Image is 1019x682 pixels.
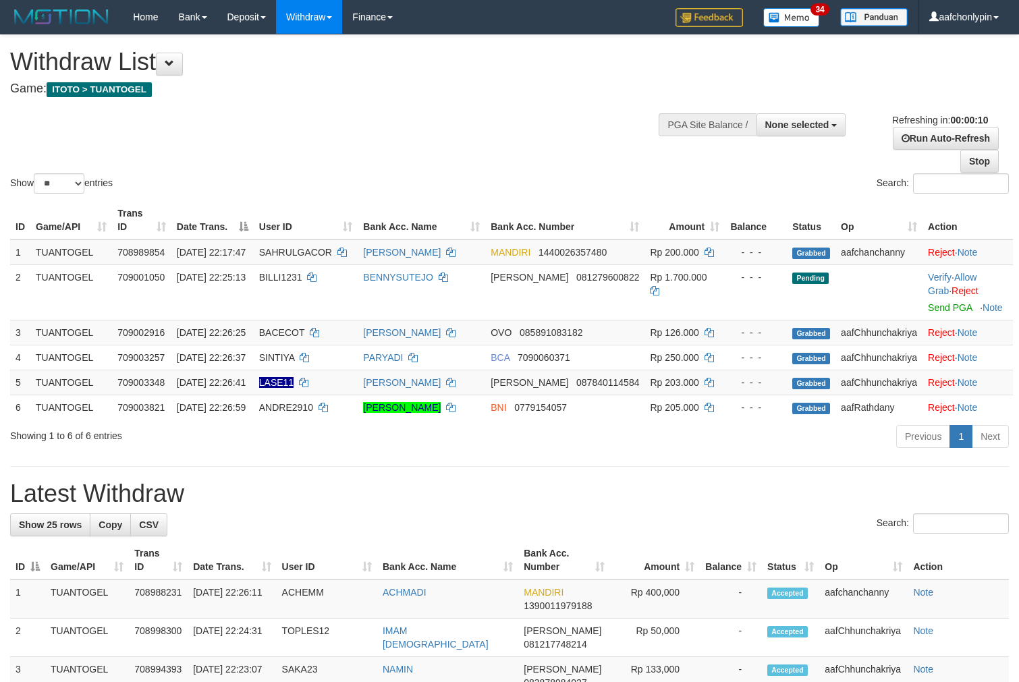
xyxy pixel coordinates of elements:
[922,345,1013,370] td: ·
[730,351,781,364] div: - - -
[835,320,922,345] td: aafChhunchakriya
[491,377,568,388] span: [PERSON_NAME]
[363,377,441,388] a: [PERSON_NAME]
[524,639,586,650] span: Copy 081217748214 to clipboard
[819,579,908,619] td: aafchanchanny
[928,272,952,283] a: Verify
[90,513,131,536] a: Copy
[171,201,254,239] th: Date Trans.: activate to sort column descending
[650,272,707,283] span: Rp 1.700.000
[958,247,978,258] a: Note
[259,272,302,283] span: BILLI1231
[762,541,819,579] th: Status: activate to sort column ascending
[730,401,781,414] div: - - -
[259,402,313,413] span: ANDRE2910
[700,579,762,619] td: -
[188,619,276,657] td: [DATE] 22:24:31
[928,247,955,258] a: Reject
[45,541,129,579] th: Game/API: activate to sort column ascending
[30,201,112,239] th: Game/API: activate to sort column ascending
[922,395,1013,420] td: ·
[259,352,295,363] span: SINTIYA
[514,402,567,413] span: Copy 0779154057 to clipboard
[908,541,1009,579] th: Action
[756,113,846,136] button: None selected
[792,353,830,364] span: Grabbed
[363,247,441,258] a: [PERSON_NAME]
[928,352,955,363] a: Reject
[835,395,922,420] td: aafRathdany
[524,664,601,675] span: [PERSON_NAME]
[10,579,45,619] td: 1
[524,587,563,598] span: MANDIRI
[30,370,112,395] td: TUANTOGEL
[485,201,644,239] th: Bank Acc. Number: activate to sort column ascending
[810,3,829,16] span: 34
[518,352,570,363] span: Copy 7090060371 to clipboard
[835,201,922,239] th: Op: activate to sort column ascending
[928,302,972,313] a: Send PGA
[913,173,1009,194] input: Search:
[949,425,972,448] a: 1
[700,541,762,579] th: Balance: activate to sort column ascending
[763,8,820,27] img: Button%20Memo.svg
[792,248,830,259] span: Grabbed
[518,541,610,579] th: Bank Acc. Number: activate to sort column ascending
[913,587,933,598] a: Note
[259,327,304,338] span: BACECOT
[129,579,188,619] td: 708988231
[730,271,781,284] div: - - -
[30,264,112,320] td: TUANTOGEL
[650,327,698,338] span: Rp 126.000
[650,377,698,388] span: Rp 203.000
[659,113,756,136] div: PGA Site Balance /
[922,370,1013,395] td: ·
[10,320,30,345] td: 3
[835,370,922,395] td: aafChhunchakriya
[983,302,1003,313] a: Note
[972,425,1009,448] a: Next
[892,115,988,125] span: Refreshing in:
[958,377,978,388] a: Note
[539,247,607,258] span: Copy 1440026357480 to clipboard
[10,619,45,657] td: 2
[10,345,30,370] td: 4
[10,173,113,194] label: Show entries
[112,201,171,239] th: Trans ID: activate to sort column ascending
[730,246,781,259] div: - - -
[10,424,414,443] div: Showing 1 to 6 of 6 entries
[491,247,530,258] span: MANDIRI
[363,402,441,413] a: [PERSON_NAME]
[10,49,666,76] h1: Withdraw List
[576,272,639,283] span: Copy 081279600822 to clipboard
[259,247,332,258] span: SAHRULGACOR
[650,402,698,413] span: Rp 205.000
[188,541,276,579] th: Date Trans.: activate to sort column ascending
[491,272,568,283] span: [PERSON_NAME]
[787,201,835,239] th: Status
[30,239,112,265] td: TUANTOGEL
[383,625,489,650] a: IMAM [DEMOGRAPHIC_DATA]
[922,239,1013,265] td: ·
[767,588,808,599] span: Accepted
[377,541,518,579] th: Bank Acc. Name: activate to sort column ascending
[913,513,1009,534] input: Search:
[700,619,762,657] td: -
[835,239,922,265] td: aafchanchanny
[767,664,808,676] span: Accepted
[928,327,955,338] a: Reject
[10,82,666,96] h4: Game:
[117,327,165,338] span: 709002916
[958,402,978,413] a: Note
[177,402,246,413] span: [DATE] 22:26:59
[928,377,955,388] a: Reject
[520,327,582,338] span: Copy 085891083182 to clipboard
[650,352,698,363] span: Rp 250.000
[99,519,122,530] span: Copy
[10,201,30,239] th: ID
[47,82,152,97] span: ITOTO > TUANTOGEL
[30,320,112,345] td: TUANTOGEL
[259,377,294,388] span: Nama rekening ada tanda titik/strip, harap diedit
[117,272,165,283] span: 709001050
[840,8,908,26] img: panduan.png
